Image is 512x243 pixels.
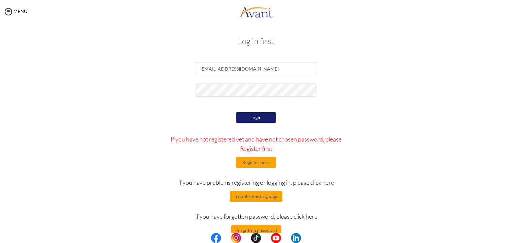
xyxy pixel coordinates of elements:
[231,233,241,243] img: in.png
[3,7,13,17] img: icon-menu.png
[241,233,251,243] img: blank.png
[3,8,27,14] a: MENU
[221,233,231,243] img: blank.png
[271,233,281,243] img: yt.png
[230,191,282,202] button: Troubleshooting page
[66,37,446,45] h3: Log in first
[164,178,349,187] p: If you have problems registering or logging in, please click here
[261,233,271,243] img: blank.png
[196,62,316,75] input: Email
[211,233,221,243] img: fb.png
[291,233,301,243] img: li.png
[251,233,261,243] img: tt.png
[236,157,276,168] button: Register here
[281,233,291,243] img: blank.png
[164,212,349,221] p: If you have forgotten password, please click here
[239,2,273,22] img: logo.png
[164,134,349,153] p: If you have not registered yet and have not chosen password, please Register first
[236,112,276,123] button: Login
[231,225,281,236] button: Forgotten password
